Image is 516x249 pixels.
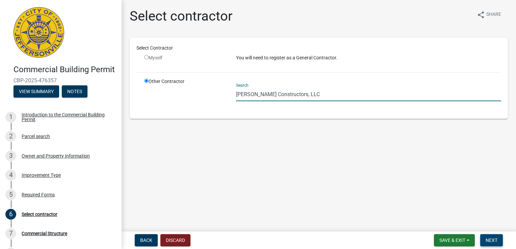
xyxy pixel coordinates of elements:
h4: Commercial Building Permit [14,65,116,75]
div: 7 [5,228,16,239]
span: Next [486,238,497,243]
div: 6 [5,209,16,220]
h1: Select contractor [130,8,233,24]
button: Discard [160,234,190,246]
div: 4 [5,170,16,181]
div: Parcel search [22,134,50,139]
span: Share [486,11,501,19]
button: Next [480,234,503,246]
div: 1 [5,112,16,122]
p: You will need to register as a General Contractor. [236,54,501,61]
div: Improvement Type [22,173,61,177]
div: Myself [144,54,226,61]
div: 2 [5,131,16,142]
div: 5 [5,189,16,200]
span: Back [140,238,152,243]
div: Required Forms [22,192,55,197]
div: Commercial Structure [22,231,67,236]
button: Notes [62,85,87,98]
div: Select Contractor [131,45,506,52]
button: Back [135,234,158,246]
div: 3 [5,150,16,161]
button: View Summary [14,85,59,98]
span: CBP-2025-476357 [14,77,108,84]
div: Introduction to the Commercial Building Permit [22,112,111,122]
img: City of Jeffersonville, Indiana [14,7,64,58]
div: Owner and Property Information [22,154,90,158]
i: share [477,11,485,19]
div: Other Contractor [139,78,231,112]
input: Search... [236,87,501,101]
div: Select contractor [22,212,57,217]
button: Save & Exit [434,234,475,246]
wm-modal-confirm: Notes [62,89,87,94]
button: shareShare [471,8,507,21]
wm-modal-confirm: Summary [14,89,59,94]
span: Save & Exit [439,238,465,243]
